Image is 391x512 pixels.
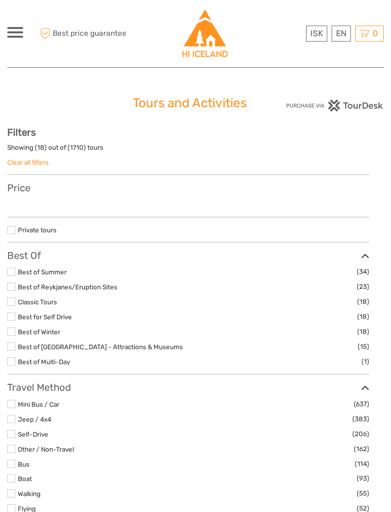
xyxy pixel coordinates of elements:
[18,313,72,321] a: Best for Self Drive
[7,182,369,194] h3: Price
[18,268,67,276] a: Best of Summer
[332,26,351,42] div: EN
[7,143,369,158] div: Showing ( ) out of ( ) tours
[18,358,70,366] a: Best of Multi-Day
[18,415,51,423] a: Jeep / 4x4
[7,158,49,166] a: Clear all filters
[371,28,379,38] span: 0
[357,473,369,484] span: (93)
[18,283,117,291] a: Best of Reykjanes/Eruption Sites
[357,266,369,277] span: (34)
[357,326,369,337] span: (18)
[7,382,369,393] h3: Travel Method
[18,298,57,306] a: Classic Tours
[18,343,183,351] a: Best of [GEOGRAPHIC_DATA] - Attractions & Museums
[354,443,369,455] span: (162)
[70,143,84,152] label: 1710
[357,488,369,499] span: (55)
[352,428,369,440] span: (206)
[18,475,32,483] a: Boat
[362,356,369,367] span: (1)
[18,328,60,336] a: Best of Winter
[18,226,56,234] a: Private tours
[310,28,323,38] span: ISK
[286,100,384,112] img: PurchaseViaTourDesk.png
[18,430,48,438] a: Self-Drive
[18,490,41,498] a: Walking
[357,281,369,292] span: (23)
[357,311,369,322] span: (18)
[18,400,59,408] a: Mini Bus / Car
[7,127,36,138] strong: Filters
[357,296,369,307] span: (18)
[352,413,369,425] span: (383)
[38,26,126,42] span: Best price guarantee
[181,10,229,57] img: Hostelling International
[18,445,74,453] a: Other / Non-Travel
[354,398,369,410] span: (637)
[37,143,44,152] label: 18
[7,250,369,261] h3: Best Of
[133,96,258,111] h1: Tours and Activities
[355,458,369,469] span: (114)
[18,460,29,468] a: Bus
[358,341,369,352] span: (15)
